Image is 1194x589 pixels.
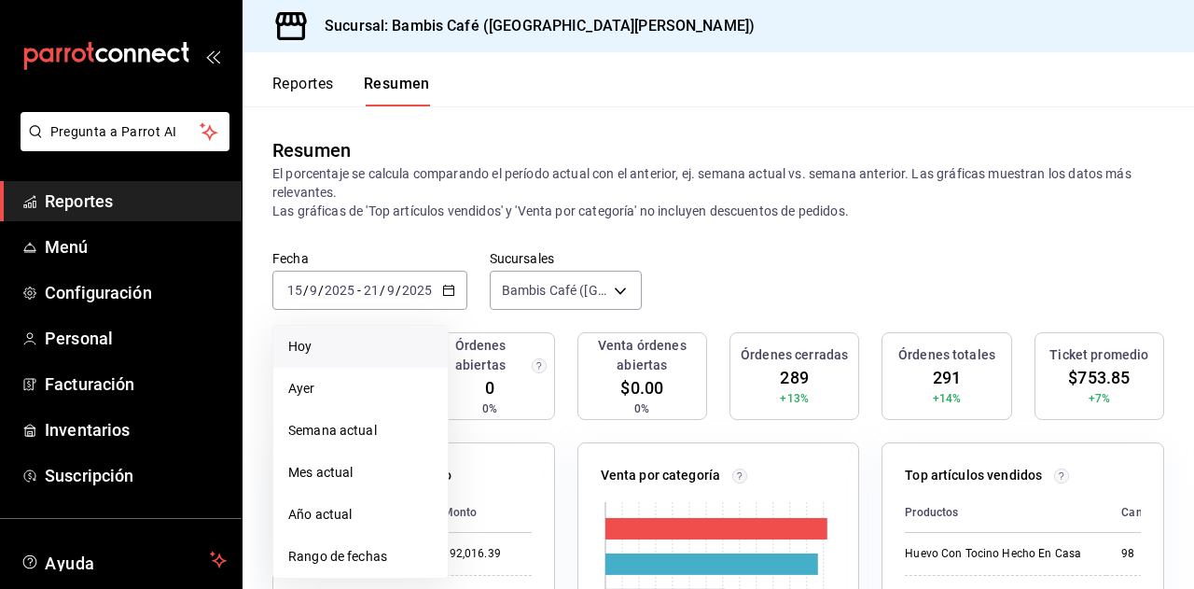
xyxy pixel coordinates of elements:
[272,75,334,106] button: Reportes
[357,283,361,298] span: -
[205,49,220,63] button: open_drawer_menu
[601,466,721,485] p: Venta por categoría
[45,463,227,488] span: Suscripción
[780,365,808,390] span: 289
[933,365,961,390] span: 291
[303,283,309,298] span: /
[482,400,497,417] span: 0%
[386,283,396,298] input: --
[502,281,607,300] span: Bambis Café ([GEOGRAPHIC_DATA][PERSON_NAME])
[309,283,318,298] input: --
[490,252,642,265] label: Sucursales
[905,546,1091,562] div: Huevo Con Tocino Hecho En Casa
[288,547,433,567] span: Rango de fechas
[324,283,355,298] input: ----
[1049,345,1148,365] h3: Ticket promedio
[13,135,229,155] a: Pregunta a Parrot AI
[21,112,229,151] button: Pregunta a Parrot AI
[428,493,532,533] th: Monto
[272,252,467,265] label: Fecha
[586,336,699,375] h3: Venta órdenes abiertas
[1121,546,1169,562] div: 98
[45,280,227,305] span: Configuración
[741,345,848,365] h3: Órdenes cerradas
[288,337,433,357] span: Hoy
[401,283,433,298] input: ----
[50,122,201,142] span: Pregunta a Parrot AI
[1089,390,1110,407] span: +7%
[396,283,401,298] span: /
[272,136,351,164] div: Resumen
[45,234,227,259] span: Menú
[45,189,227,214] span: Reportes
[898,345,995,365] h3: Órdenes totales
[485,375,494,400] span: 0
[288,505,433,525] span: Año actual
[380,283,385,298] span: /
[933,390,962,407] span: +14%
[45,549,202,571] span: Ayuda
[433,336,527,375] h3: Órdenes abiertas
[45,326,227,351] span: Personal
[780,390,809,407] span: +13%
[288,421,433,441] span: Semana actual
[45,417,227,442] span: Inventarios
[620,375,663,400] span: $0.00
[286,283,303,298] input: --
[45,372,227,397] span: Facturación
[272,75,430,106] div: navigation tabs
[363,283,380,298] input: --
[364,75,430,106] button: Resumen
[288,379,433,399] span: Ayer
[905,493,1106,533] th: Productos
[310,15,755,37] h3: Sucursal: Bambis Café ([GEOGRAPHIC_DATA][PERSON_NAME])
[1106,493,1184,533] th: Cantidad
[443,546,532,562] div: $92,016.39
[318,283,324,298] span: /
[272,164,1164,220] p: El porcentaje se calcula comparando el período actual con el anterior, ej. semana actual vs. sema...
[905,466,1042,485] p: Top artículos vendidos
[288,463,433,483] span: Mes actual
[634,400,649,417] span: 0%
[1068,365,1130,390] span: $753.85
